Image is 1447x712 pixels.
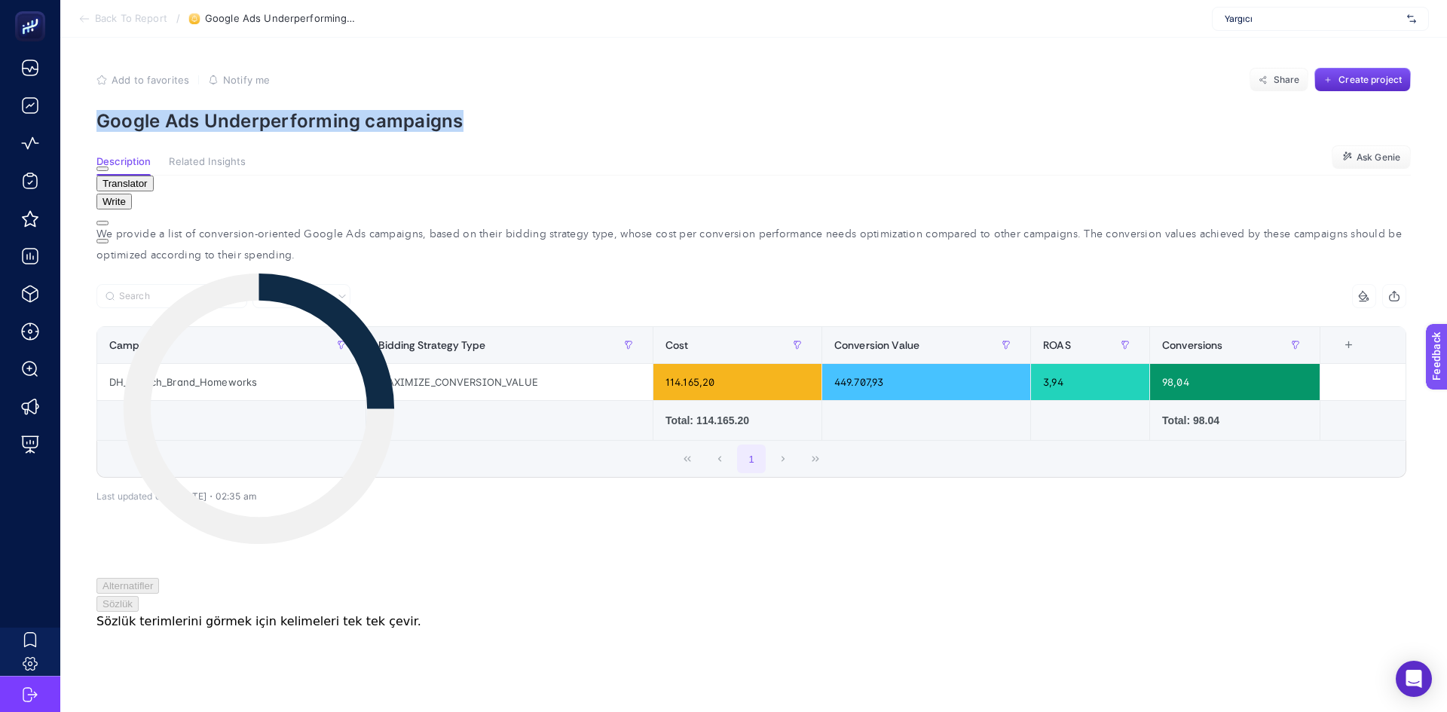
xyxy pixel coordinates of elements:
button: Ask Genie [1332,145,1411,170]
span: Conversions [1162,339,1223,351]
div: Open Intercom Messenger [1396,661,1432,697]
img: svg%3e [1407,11,1416,26]
span: Feedback [9,5,57,17]
div: 114.165,20 [653,364,821,400]
span: Bidding Strategy Type [378,339,486,351]
span: Back To Report [95,13,167,25]
p: Google Ads Underperforming campaigns [96,110,1411,132]
span: Create project [1338,74,1402,86]
span: Cost [665,339,689,351]
span: Add to favorites [112,74,189,86]
button: Share [1250,68,1308,92]
div: Last 30 Days [96,308,1406,502]
div: Total: 98.04 [1162,413,1308,428]
span: Yargıcı [1225,13,1401,25]
button: Create project [1314,68,1411,92]
div: + [1335,339,1363,351]
button: Notify me [208,74,270,86]
span: Conversion Value [834,339,919,351]
div: We provide a list of conversion-oriented Google Ads campaigns, based on their bidding strategy ty... [84,224,1418,266]
span: ROAS [1043,339,1071,351]
span: Notify me [223,74,270,86]
div: Total: 114.165.20 [665,413,809,428]
span: Share [1274,74,1300,86]
div: 3,94 [1031,364,1149,400]
span: Google Ads Underperforming campaigns [205,13,356,25]
div: 449.707,93 [822,364,1030,400]
span: Ask Genie [1357,151,1400,163]
button: 1 [737,445,766,473]
button: Add to favorites [96,74,189,86]
div: MAXIMIZE_CONVERSION_VALUE [366,364,653,400]
div: 98,04 [1150,364,1320,400]
span: / [176,12,180,24]
div: 6 items selected [1332,339,1345,372]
